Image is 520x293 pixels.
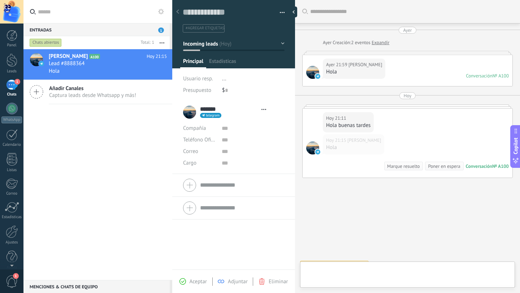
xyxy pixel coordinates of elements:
div: Listas [1,168,22,173]
span: Hola [49,68,60,75]
img: icon [39,61,44,66]
div: Hola buenas tardes [326,122,370,129]
span: 2 eventos [351,39,370,46]
div: № A100 [492,163,509,169]
a: avataricon[PERSON_NAME]A100Hoy 21:15Lead #8888364Hola [23,49,172,80]
button: Teléfono Oficina [183,134,216,145]
div: Hoy [404,92,412,99]
img: telegram-sm.svg [315,149,320,154]
span: Principal [183,58,203,68]
div: $ [222,85,285,96]
div: Correo [1,191,22,196]
div: Creación: [323,39,389,46]
span: Aceptar [190,278,207,285]
div: Hoy 21:15 [326,137,347,144]
span: Correo [183,148,198,155]
span: Lead #8888364 [49,60,84,67]
span: Cargo [183,160,196,166]
span: Adjuntar [228,278,248,285]
span: #agregar etiquetas [186,26,224,31]
span: Oscar L [306,66,319,79]
div: Marque resuelto [387,163,420,170]
div: Calendario [1,143,22,147]
div: Ajustes [1,240,22,245]
div: Ayer [323,39,333,46]
span: [PERSON_NAME] [49,53,88,60]
span: telegram [206,114,220,117]
div: Compañía [183,122,216,134]
span: Usuario resp. [183,75,213,82]
div: № A100 [493,73,509,79]
div: Total: 1 [138,39,154,46]
span: Oscar L [347,137,381,144]
img: telegram-sm.svg [315,74,320,79]
div: Leads [1,69,22,74]
div: Chats [1,92,22,97]
span: Presupuesto [183,87,211,94]
div: Hola [326,68,382,76]
div: Poner en espera [428,163,460,170]
span: 1 [158,27,164,33]
span: Copilot [512,138,519,154]
button: Correo [183,145,198,157]
span: Añadir Canales [49,85,136,92]
span: ... [222,75,226,82]
div: Estadísticas [1,215,22,220]
div: Entradas [23,23,170,36]
span: Captura leads desde Whatsapp y más! [49,92,136,99]
div: Hoy 21:11 [326,115,347,122]
div: WhatsApp [1,116,22,123]
span: Teléfono Oficina [183,136,221,143]
div: Presupuesto [183,85,217,96]
span: Oscar L [306,141,319,154]
button: Más [154,36,170,49]
span: Estadísticas [209,58,236,68]
span: Oscar L [348,61,382,68]
div: Hola [326,144,381,151]
span: A100 [89,54,100,59]
a: Expandir [372,39,389,46]
div: Ayer [403,27,412,34]
div: Chats abiertos [30,38,62,47]
div: Conversación [466,73,493,79]
div: Cargo [183,157,216,169]
div: Usuario resp. [183,73,217,85]
span: 1 [14,79,20,85]
div: Menciones & Chats de equipo [23,280,170,293]
div: Conversación [466,163,492,169]
div: Ocultar [290,7,297,17]
div: Panel [1,43,22,48]
div: Ayer 21:59 [326,61,348,68]
span: Eliminar [269,278,288,285]
span: 1 [13,273,19,279]
span: Hoy 21:15 [147,53,167,60]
